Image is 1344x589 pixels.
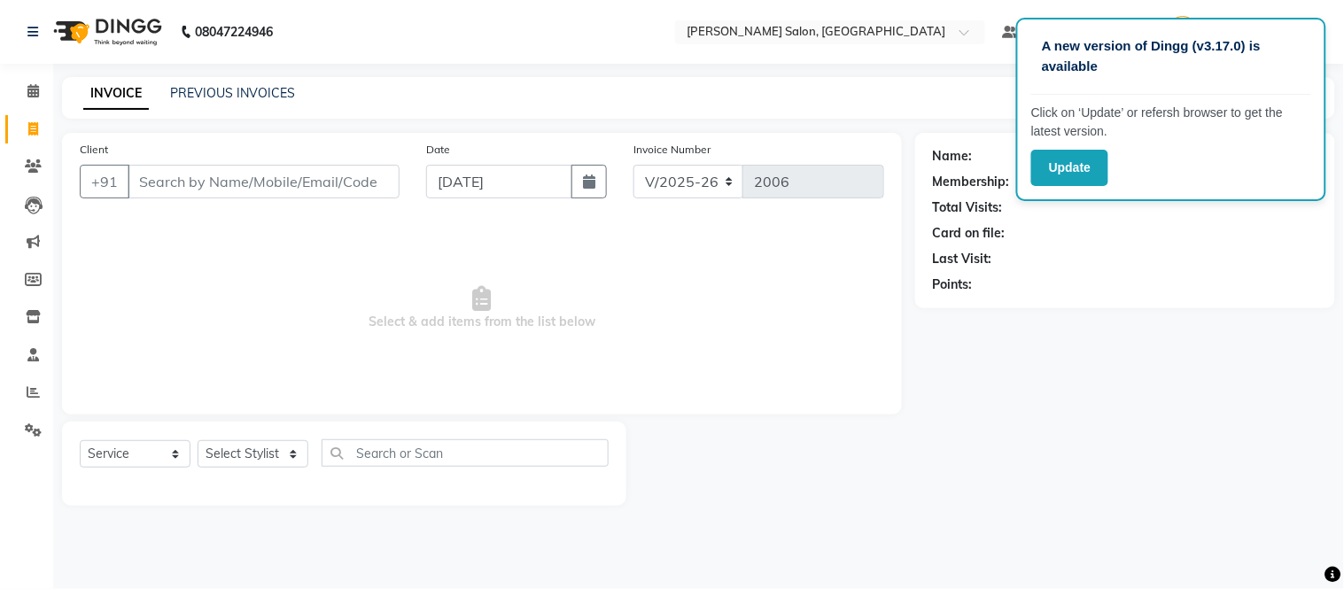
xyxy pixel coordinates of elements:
a: PREVIOUS INVOICES [170,85,295,101]
span: Select & add items from the list below [80,220,884,397]
img: logo [45,7,167,57]
p: Click on ‘Update’ or refersh browser to get the latest version. [1031,104,1311,141]
b: 08047224946 [195,7,273,57]
div: Last Visit: [933,250,992,268]
label: Date [426,142,450,158]
div: Total Visits: [933,198,1003,217]
div: Points: [933,275,973,294]
img: madonna [1168,16,1199,47]
div: Membership: [933,173,1010,191]
div: Name: [933,147,973,166]
input: Search by Name/Mobile/Email/Code [128,165,400,198]
div: Card on file: [933,224,1006,243]
input: Search or Scan [322,439,609,467]
label: Client [80,142,108,158]
a: INVOICE [83,78,149,110]
label: Invoice Number [633,142,711,158]
button: Update [1031,150,1108,186]
button: +91 [80,165,129,198]
p: A new version of Dingg (v3.17.0) is available [1042,36,1301,76]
